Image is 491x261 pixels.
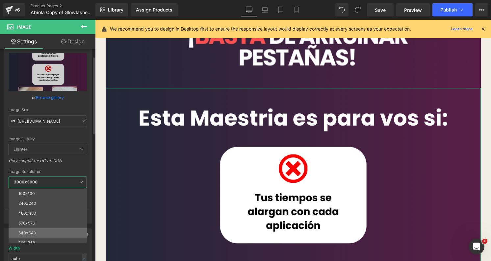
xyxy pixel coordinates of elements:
input: Link [9,115,87,127]
span: Abiola Copy of Glowlashesdigital [31,10,94,15]
div: or [9,94,87,101]
a: Laptop [257,3,273,16]
a: Browse gallery [36,92,64,103]
b: Lighter [13,147,27,152]
div: 240x240 [18,201,36,206]
span: Library [108,7,123,13]
button: Redo [351,3,364,16]
div: 480x480 [18,211,36,216]
button: More settings [4,208,91,223]
div: 576x576 [18,221,35,225]
iframe: Intercom live chat [469,239,484,254]
a: Product Pages [31,3,106,9]
a: New Library [95,3,128,16]
a: Mobile [289,3,304,16]
div: Image Quality [9,137,87,141]
a: Design [49,34,97,49]
p: We recommend you to design in Desktop first to ensure the responsive layout would display correct... [110,25,411,33]
a: Desktop [241,3,257,16]
div: Width [9,246,20,250]
div: 100x100 [18,191,35,196]
a: v6 [3,3,25,16]
div: 768x768 [18,241,35,245]
button: Undo [335,3,349,16]
span: 1 [482,239,487,244]
div: v6 [13,6,21,14]
a: Tablet [273,3,289,16]
a: Preview [396,3,430,16]
div: Image Resolution [9,169,87,174]
div: Assign Products [136,7,172,12]
span: Publish [440,7,457,12]
span: Preview [404,7,422,13]
div: Only support for UCare CDN [9,158,87,168]
button: Publish [432,3,473,16]
span: Save [375,7,386,13]
div: Image Src [9,107,87,112]
b: 3000x3000 [14,179,38,184]
a: Learn more [448,25,475,33]
button: More [475,3,488,16]
span: Image [17,24,31,30]
div: 640x640 [18,231,36,235]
